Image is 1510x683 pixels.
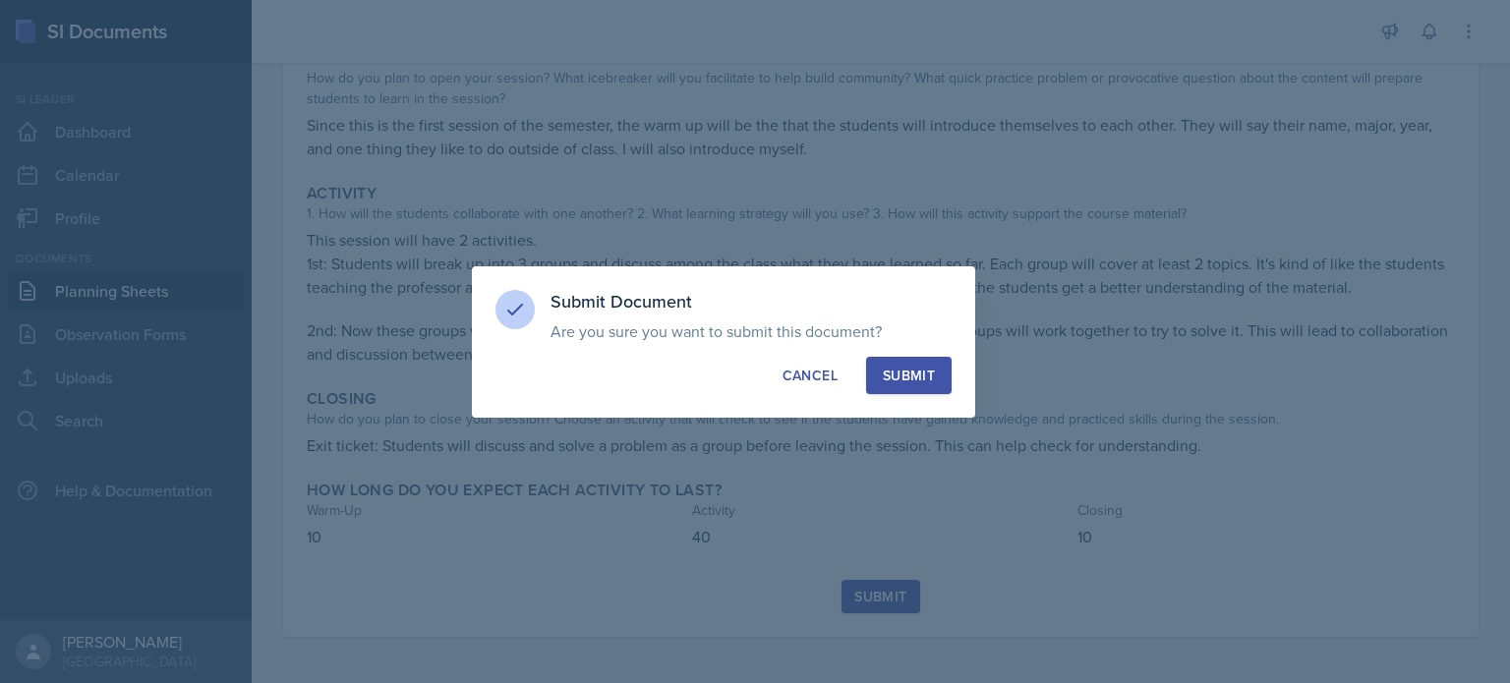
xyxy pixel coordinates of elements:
button: Cancel [766,357,854,394]
button: Submit [866,357,952,394]
p: Are you sure you want to submit this document? [551,321,952,341]
div: Submit [883,366,935,385]
div: Cancel [783,366,838,385]
h3: Submit Document [551,290,952,313]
